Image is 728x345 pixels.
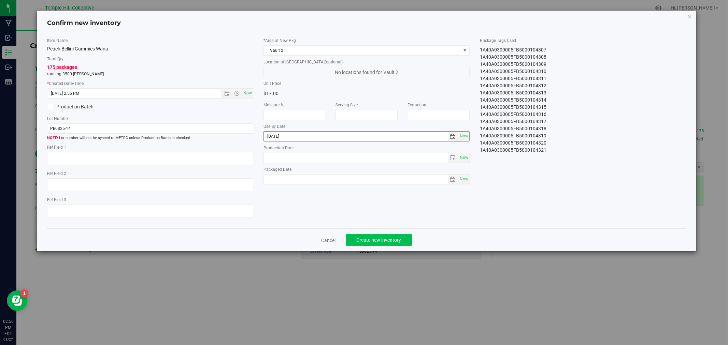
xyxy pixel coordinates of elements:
div: 1A40A0300005FB5000104317 [480,118,686,125]
span: Create new inventory [357,237,401,243]
label: Use By Date [263,123,470,130]
label: Ref Field 3 [47,197,253,203]
span: select [448,132,458,141]
div: 1A40A0300005FB5000104321 [480,147,686,154]
span: select [458,153,469,163]
div: 1A40A0300005FB5000104311 [480,75,686,82]
div: 1A40A0300005FB5000104307 [480,46,686,54]
label: Area of New Pkg [263,37,470,44]
iframe: Resource center [7,290,27,311]
h4: Confirm new inventory [47,19,121,28]
label: Item Name [47,37,253,44]
div: 1A40A0300005FB5000104316 [480,111,686,118]
label: Unit Price [263,80,361,87]
span: Set Current date [458,131,470,141]
label: Production Batch [47,103,145,110]
span: No locations found for Vault 2 [263,67,470,77]
iframe: Resource center unread badge [20,289,28,298]
label: Created Date/Time [47,80,253,87]
span: Open the date view [221,91,233,96]
div: 1A40A0300005FB5000104308 [480,54,686,61]
span: (optional) [325,60,343,64]
span: Open the time view [231,91,243,96]
div: 1A40A0300005FB5000104318 [480,125,686,132]
label: Serving Size [336,102,397,108]
label: Ref Field 2 [47,170,253,177]
span: Vault 2 [264,46,461,55]
div: 1A40A0300005FB5000104319 [480,132,686,139]
label: Production Date [263,145,470,151]
span: select [448,175,458,184]
div: 1A40A0300005FB5000104313 [480,89,686,96]
span: Set Current date [458,153,470,163]
span: select [458,175,469,184]
a: Cancel [322,237,336,244]
span: 175 packages [47,64,77,70]
div: 1A40A0300005FB5000104315 [480,104,686,111]
div: 1A40A0300005FB5000104312 [480,82,686,89]
div: 1A40A0300005FB5000104309 [480,61,686,68]
button: Create new inventory [346,234,412,246]
label: Extraction [408,102,470,108]
label: Package Tags Used [480,37,686,44]
label: Total Qty [47,56,253,62]
label: Lot Number [47,116,253,122]
span: Lot number will not be synced to METRC unless Production Batch is checked [47,135,253,141]
label: Packaged Date [263,166,470,172]
label: Ref Field 1 [47,144,253,150]
p: totaling 3500 [PERSON_NAME] [47,71,253,77]
span: Set Current date [242,88,254,98]
span: select [448,153,458,163]
label: Moisture % [263,102,325,108]
div: 1A40A0300005FB5000104310 [480,68,686,75]
div: 1A40A0300005FB5000104320 [480,139,686,147]
div: 1A40A0300005FB5000104314 [480,96,686,104]
div: Peach Bellini Gummies Wana [47,45,253,52]
span: select [458,132,469,141]
label: Location of [GEOGRAPHIC_DATA] [263,59,470,65]
span: Set Current date [458,174,470,184]
div: $17.00 [263,88,361,99]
